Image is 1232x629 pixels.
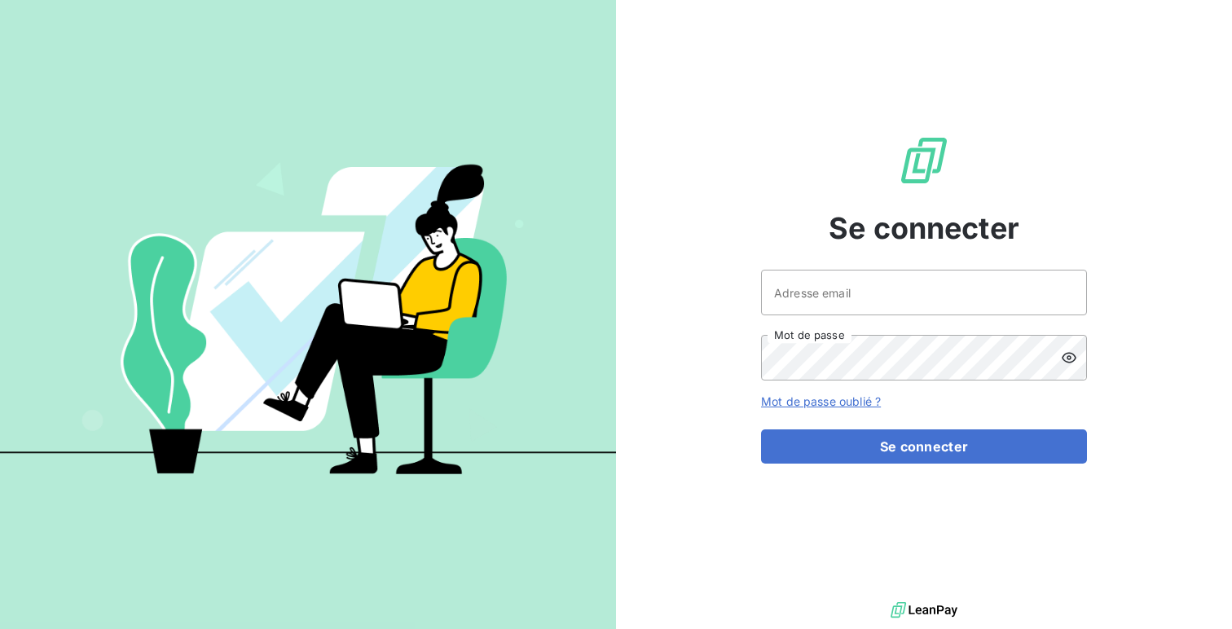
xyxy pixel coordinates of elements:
button: Se connecter [761,429,1087,464]
a: Mot de passe oublié ? [761,394,881,408]
span: Se connecter [829,206,1019,250]
img: Logo LeanPay [898,134,950,187]
img: logo [891,598,957,622]
input: placeholder [761,270,1087,315]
